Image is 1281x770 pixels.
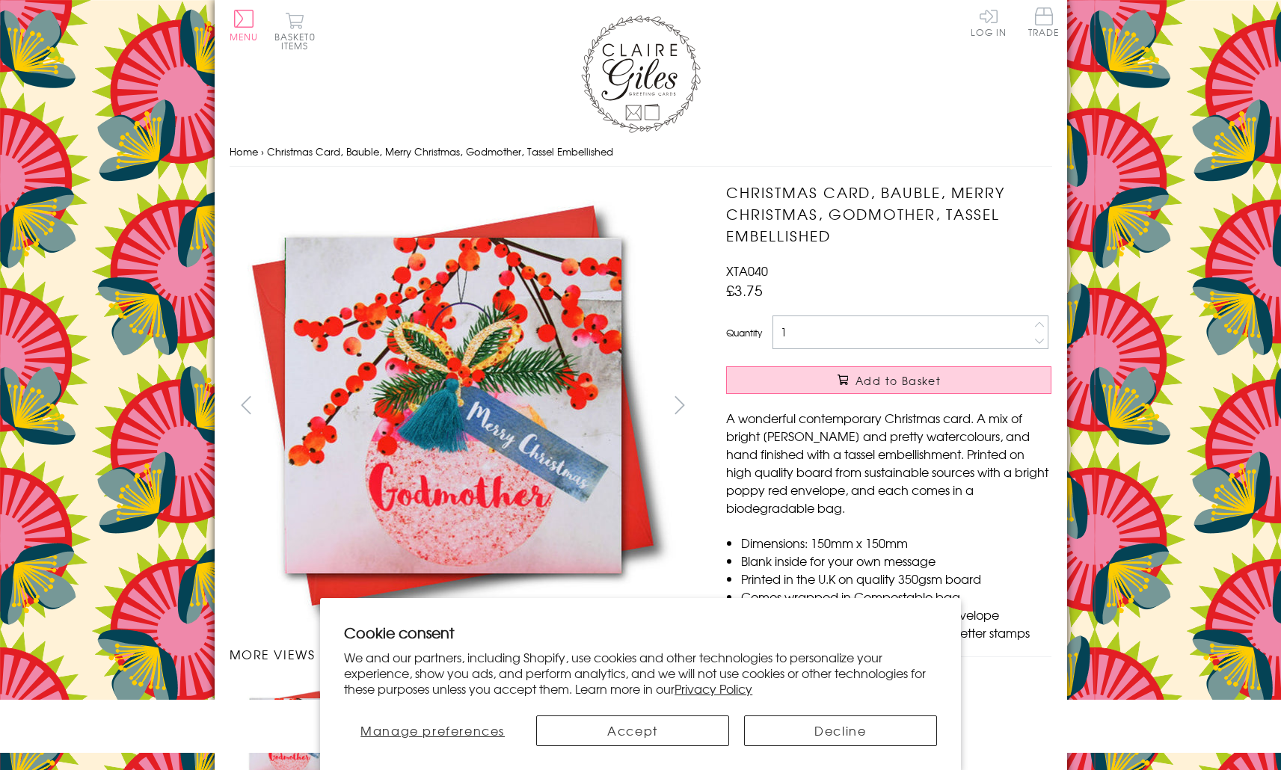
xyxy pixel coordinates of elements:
[726,182,1051,246] h1: Christmas Card, Bauble, Merry Christmas, Godmother, Tassel Embellished
[741,588,1051,606] li: Comes wrapped in Compostable bag
[230,30,259,43] span: Menu
[230,144,258,158] a: Home
[281,30,316,52] span: 0 items
[230,645,697,663] h3: More views
[726,280,763,301] span: £3.75
[726,326,762,339] label: Quantity
[230,10,259,41] button: Menu
[274,12,316,50] button: Basket0 items
[344,650,937,696] p: We and our partners, including Shopify, use cookies and other technologies to personalize your ex...
[971,7,1007,37] a: Log In
[726,409,1051,517] p: A wonderful contemporary Christmas card. A mix of bright [PERSON_NAME] and pretty watercolours, a...
[726,262,768,280] span: XTA040
[261,144,264,158] span: ›
[696,182,1145,630] img: Christmas Card, Bauble, Merry Christmas, Godmother, Tassel Embellished
[536,715,729,746] button: Accept
[230,388,263,422] button: prev
[267,144,613,158] span: Christmas Card, Bauble, Merry Christmas, Godmother, Tassel Embellished
[229,182,678,629] img: Christmas Card, Bauble, Merry Christmas, Godmother, Tassel Embellished
[1028,7,1060,37] span: Trade
[344,622,937,643] h2: Cookie consent
[344,715,521,746] button: Manage preferences
[726,366,1051,394] button: Add to Basket
[663,388,696,422] button: next
[741,570,1051,588] li: Printed in the U.K on quality 350gsm board
[741,534,1051,552] li: Dimensions: 150mm x 150mm
[675,680,752,697] a: Privacy Policy
[744,715,937,746] button: Decline
[360,721,505,739] span: Manage preferences
[581,15,701,133] img: Claire Giles Greetings Cards
[855,373,941,388] span: Add to Basket
[230,137,1052,167] nav: breadcrumbs
[1028,7,1060,40] a: Trade
[741,552,1051,570] li: Blank inside for your own message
